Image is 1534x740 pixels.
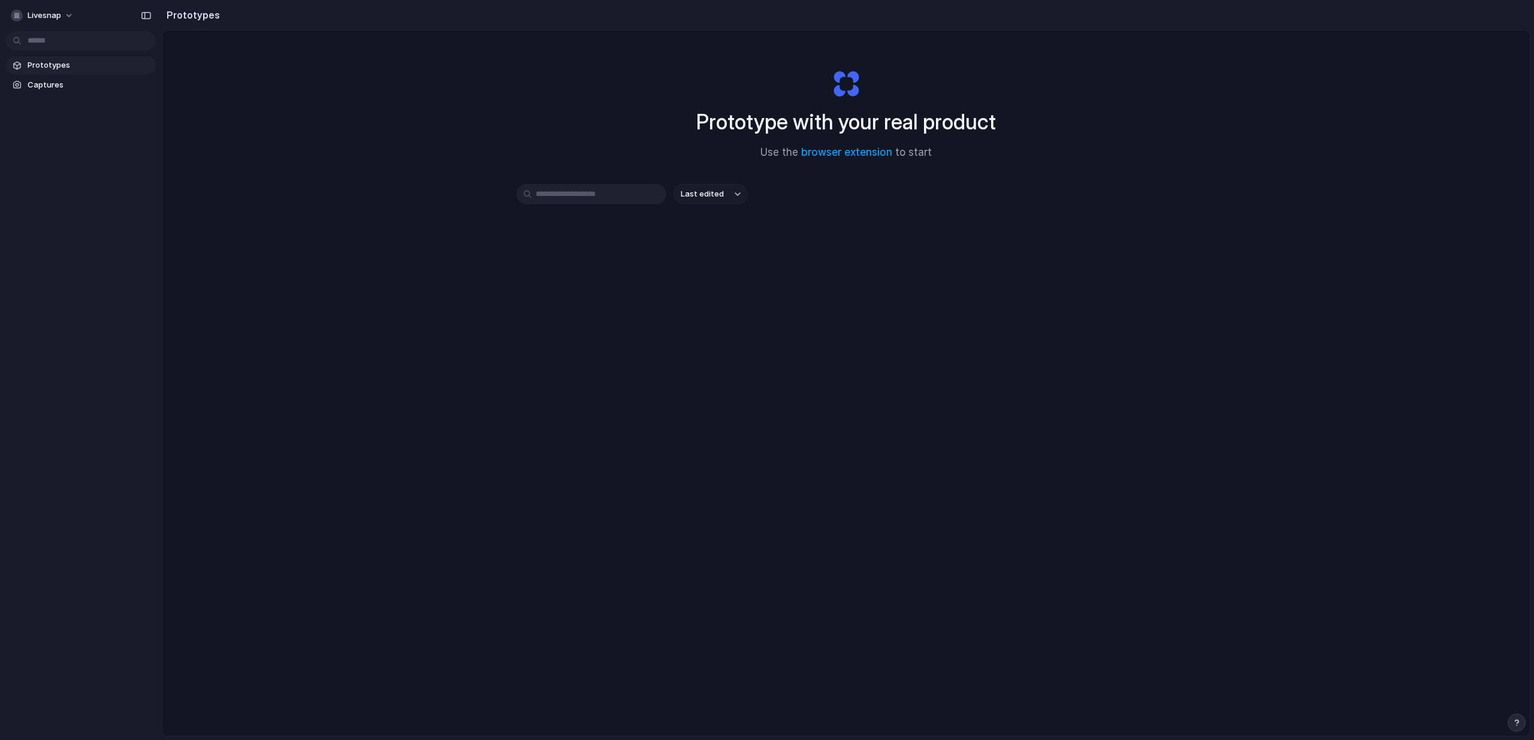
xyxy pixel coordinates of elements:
a: browser extension [801,146,892,158]
span: Last edited [681,188,724,200]
a: Captures [6,76,156,94]
span: Captures [28,79,151,91]
span: Livesnap [28,10,61,22]
span: Prototypes [28,59,151,71]
a: Prototypes [6,56,156,74]
span: Use the to start [760,145,932,161]
button: Livesnap [6,6,80,25]
button: Last edited [674,184,748,204]
h1: Prototype with your real product [696,106,996,138]
h2: Prototypes [162,8,220,22]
